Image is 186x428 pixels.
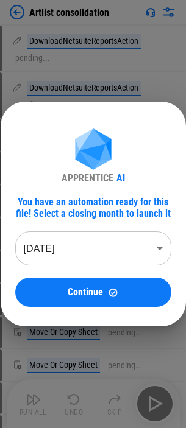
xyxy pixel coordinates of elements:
[108,287,118,298] img: Continue
[68,287,103,297] span: Continue
[69,128,118,173] img: Apprentice AI
[15,231,171,265] div: [DATE]
[62,172,113,184] div: APPRENTICE
[116,172,125,184] div: AI
[15,196,171,219] div: You have an automation ready for this file! Select a closing month to launch it
[15,278,171,307] button: ContinueContinue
